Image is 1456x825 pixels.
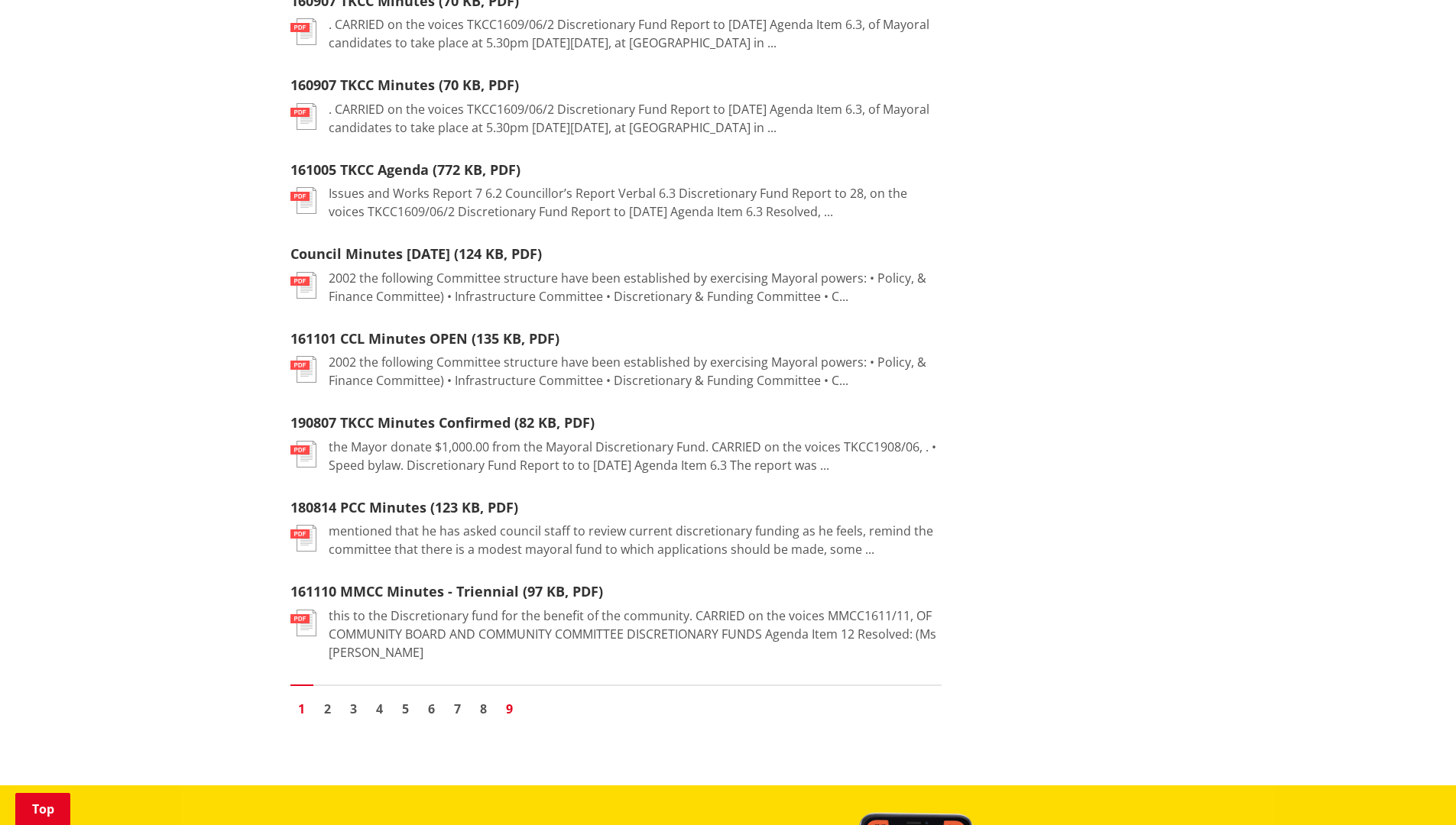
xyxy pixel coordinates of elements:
a: Go to page 7 [446,697,469,720]
img: document-pdf.svg [290,356,316,383]
a: Go to page 4 [368,697,391,720]
a: Go to page 6 [420,697,443,720]
iframe: Messenger Launcher [1386,761,1441,816]
img: document-pdf.svg [290,610,316,636]
a: Council Minutes [DATE] (124 KB, PDF) [290,244,542,263]
a: 161005 TKCC Agenda (772 KB, PDF) [290,160,520,179]
a: 160907 TKCC Minutes (70 KB, PDF) [290,76,519,94]
a: Go to page 8 [472,697,495,720]
a: Go to page 9 [498,697,521,720]
a: Top [15,793,70,825]
a: Page 1 [290,697,313,720]
img: document-pdf.svg [290,525,316,552]
a: Go to page 3 [342,697,365,720]
p: . CARRIED on the voices TKCC1609/06/2 Discretionary Fund Report to [DATE] Agenda Item 6.3, of May... [329,100,942,137]
a: 161101 CCL Minutes OPEN (135 KB, PDF) [290,329,559,348]
img: document-pdf.svg [290,18,316,45]
nav: Pagination [290,684,942,724]
a: 190807 TKCC Minutes Confirmed (82 KB, PDF) [290,413,595,432]
p: 2002 the following Committee structure have been established by exercising Mayoral powers: • Poli... [329,353,942,390]
a: 180814 PCC Minutes (123 KB, PDF) [290,498,518,516]
a: Go to page 2 [316,697,339,720]
p: the Mayor donate $1,000.00 from the Mayoral Discretionary Fund. CARRIED on the voices TKCC1908/06... [329,438,942,474]
img: document-pdf.svg [290,272,316,299]
p: 2002 the following Committee structure have been established by exercising Mayoral powers: • Poli... [329,269,942,306]
p: . CARRIED on the voices TKCC1609/06/2 Discretionary Fund Report to [DATE] Agenda Item 6.3, of May... [329,15,942,52]
p: Issues and Works Report 7 6.2 Councillor’s Report Verbal 6.3 Discretionary Fund Report to 28, on ... [329,184,942,221]
a: Go to page 5 [394,697,417,720]
a: 161110 MMCC Minutes - Triennial (97 KB, PDF) [290,582,603,600]
img: document-pdf.svg [290,187,316,214]
p: mentioned that he has asked council staff to review current discretionary funding as he feels, re... [329,522,942,558]
img: document-pdf.svg [290,103,316,130]
img: document-pdf.svg [290,441,316,467]
p: this to the Discretionary fund for the benefit of the community. CARRIED on the voices MMCC1611/1... [329,607,942,662]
